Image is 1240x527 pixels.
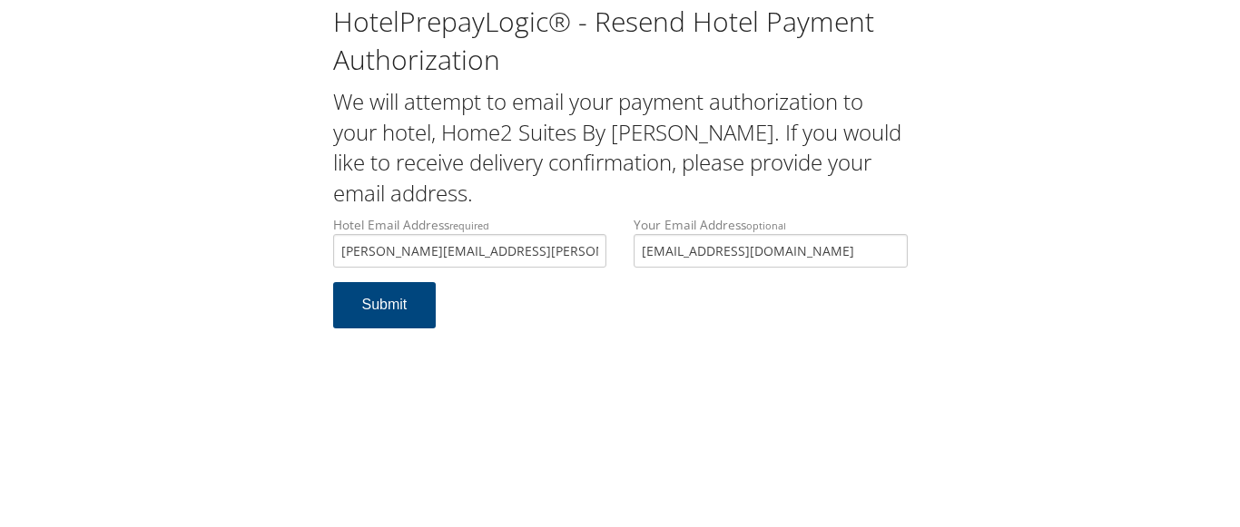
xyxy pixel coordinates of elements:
small: required [449,219,489,232]
h2: We will attempt to email your payment authorization to your hotel, Home2 Suites By [PERSON_NAME].... [333,86,908,208]
input: Your Email Addressoptional [634,234,908,268]
small: optional [746,219,786,232]
label: Hotel Email Address [333,216,607,268]
label: Your Email Address [634,216,908,268]
button: Submit [333,282,437,328]
h1: HotelPrepayLogic® - Resend Hotel Payment Authorization [333,3,908,79]
input: Hotel Email Addressrequired [333,234,607,268]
